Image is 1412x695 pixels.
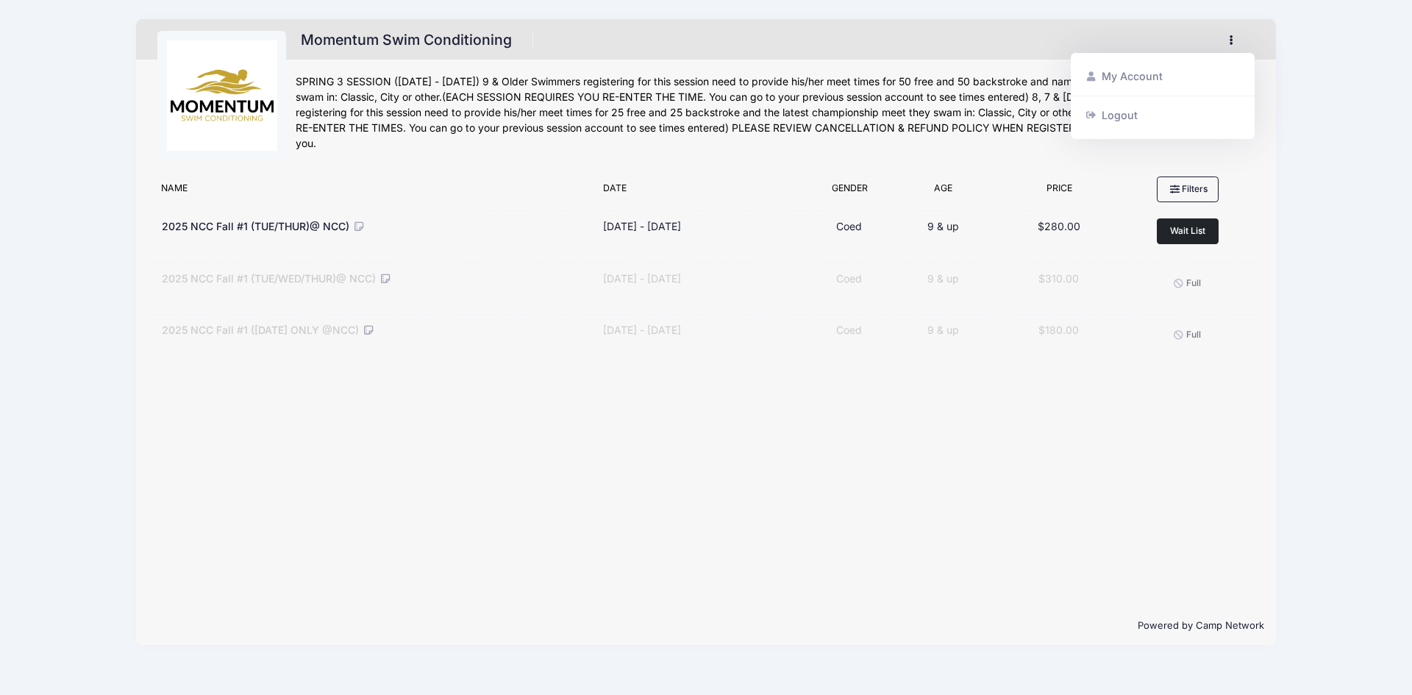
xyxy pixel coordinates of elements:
div: Age [894,182,993,202]
span: $180.00 [1038,324,1079,336]
div: [DATE] - [DATE] [603,271,681,286]
div: Gender [805,182,894,202]
button: Filters [1157,177,1219,202]
span: 9 & up [927,220,959,232]
span: 2025 NCC Fall #1 (TUE/WED/THUR)@ NCC) [162,272,376,285]
div: [DATE] - [DATE] [603,322,681,338]
button: Wait List [1157,218,1219,244]
span: 2025 NCC Fall #1 ([DATE] ONLY @NCC) [162,324,359,336]
div: SPRING 3 SESSION ([DATE] - [DATE]) 9 & Older Swimmers registering for this session need to provid... [296,74,1255,152]
span: 9 & up [927,272,959,285]
span: Coed [836,220,862,232]
h1: Momentum Swim Conditioning [296,27,516,53]
img: logo [167,40,277,151]
span: $280.00 [1038,220,1080,232]
p: Powered by Camp Network [148,619,1264,633]
a: Logout [1078,101,1248,129]
span: Wait List [1170,225,1205,236]
button: Full [1157,322,1219,347]
div: Date [596,182,805,202]
button: Full [1157,271,1219,296]
span: Coed [836,272,862,285]
span: $310.00 [1038,272,1079,285]
span: 9 & up [927,324,959,336]
div: Price [993,182,1125,202]
span: 2025 NCC Fall #1 (TUE/THUR)@ NCC) [162,220,349,232]
span: Coed [836,324,862,336]
div: Name [154,182,595,202]
a: My Account [1078,63,1248,90]
div: [DATE] - [DATE] [603,218,681,234]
